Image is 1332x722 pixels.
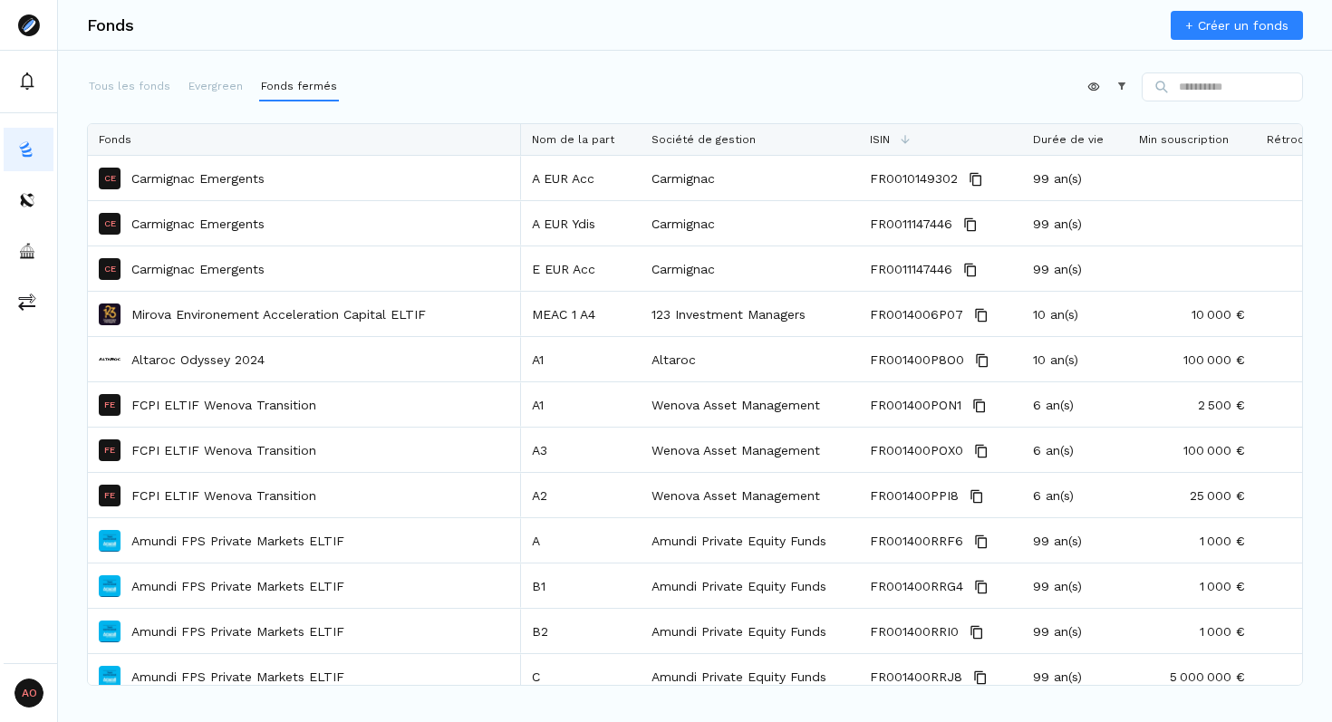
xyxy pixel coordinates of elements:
[104,491,115,500] p: FE
[966,486,988,507] button: Copy
[1128,473,1256,517] div: 25 000 €
[970,304,992,326] button: Copy
[104,446,115,455] p: FE
[870,474,959,518] span: FR001400PPI8
[104,219,116,228] p: CE
[131,396,316,414] a: FCPI ELTIF Wenova Transition
[131,577,344,595] a: Amundi FPS Private Markets ELTIF
[970,531,992,553] button: Copy
[4,280,53,323] button: commissions
[18,140,36,159] img: funds
[1022,563,1128,608] div: 99 an(s)
[131,441,316,459] a: FCPI ELTIF Wenova Transition
[99,575,121,597] img: Amundi FPS Private Markets ELTIF
[870,133,890,146] span: ISIN
[131,305,426,323] a: Mirova Environement Acceleration Capital ELTIF
[641,654,859,698] div: Amundi Private Equity Funds
[131,169,265,188] a: Carmignac Emergents
[870,247,952,292] span: FR0011147446
[870,293,963,337] span: FR0014006P07
[641,563,859,608] div: Amundi Private Equity Funds
[521,563,641,608] div: B1
[1022,246,1128,291] div: 99 an(s)
[641,382,859,427] div: Wenova Asset Management
[1128,609,1256,653] div: 1 000 €
[18,191,36,209] img: distributors
[87,17,134,34] h3: Fonds
[641,201,859,245] div: Carmignac
[104,265,116,274] p: CE
[521,609,641,653] div: B2
[870,338,964,382] span: FR001400P8O0
[969,395,990,417] button: Copy
[99,530,121,552] img: Amundi FPS Private Markets ELTIF
[1139,133,1229,146] span: Min souscription
[1171,11,1303,40] a: + Créer un fonds
[1022,337,1128,381] div: 10 an(s)
[870,383,961,428] span: FR001400PON1
[99,303,121,325] img: Mirova Environement Acceleration Capital ELTIF
[4,128,53,171] a: funds
[870,519,963,563] span: FR001400RRF6
[1128,654,1256,698] div: 5 000 000 €
[1022,518,1128,563] div: 99 an(s)
[521,337,641,381] div: A1
[131,622,344,640] a: Amundi FPS Private Markets ELTIF
[521,518,641,563] div: A
[99,621,121,642] img: Amundi FPS Private Markets ELTIF
[1022,156,1128,200] div: 99 an(s)
[99,133,131,146] span: Fonds
[1128,518,1256,563] div: 1 000 €
[131,260,265,278] a: Carmignac Emergents
[521,428,641,472] div: A3
[1022,201,1128,245] div: 99 an(s)
[4,229,53,273] button: asset-managers
[641,156,859,200] div: Carmignac
[532,133,614,146] span: Nom de la part
[87,72,172,101] button: Tous les fonds
[641,518,859,563] div: Amundi Private Equity Funds
[131,668,344,686] a: Amundi FPS Private Markets ELTIF
[641,246,859,291] div: Carmignac
[521,473,641,517] div: A2
[641,473,859,517] div: Wenova Asset Management
[131,351,265,369] a: Altaroc Odyssey 2024
[131,215,265,233] p: Carmignac Emergents
[1128,382,1256,427] div: 2 500 €
[261,78,337,94] p: Fonds fermés
[4,178,53,222] button: distributors
[970,576,992,598] button: Copy
[99,666,121,688] img: Amundi FPS Private Markets ELTIF
[641,337,859,381] div: Altaroc
[104,174,116,183] p: CE
[870,157,958,201] span: FR0010149302
[970,667,991,688] button: Copy
[521,292,641,336] div: MEAC 1 A4
[89,78,170,94] p: Tous les fonds
[131,532,344,550] a: Amundi FPS Private Markets ELTIF
[18,293,36,311] img: commissions
[188,78,243,94] p: Evergreen
[960,214,981,236] button: Copy
[1022,473,1128,517] div: 6 an(s)
[1022,609,1128,653] div: 99 an(s)
[1033,133,1104,146] span: Durée de vie
[131,486,316,505] a: FCPI ELTIF Wenova Transition
[1128,292,1256,336] div: 10 000 €
[652,133,756,146] span: Société de gestion
[521,246,641,291] div: E EUR Acc
[870,202,952,246] span: FR0011147446
[1022,292,1128,336] div: 10 an(s)
[641,292,859,336] div: 123 Investment Managers
[14,679,43,708] span: AO
[521,382,641,427] div: A1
